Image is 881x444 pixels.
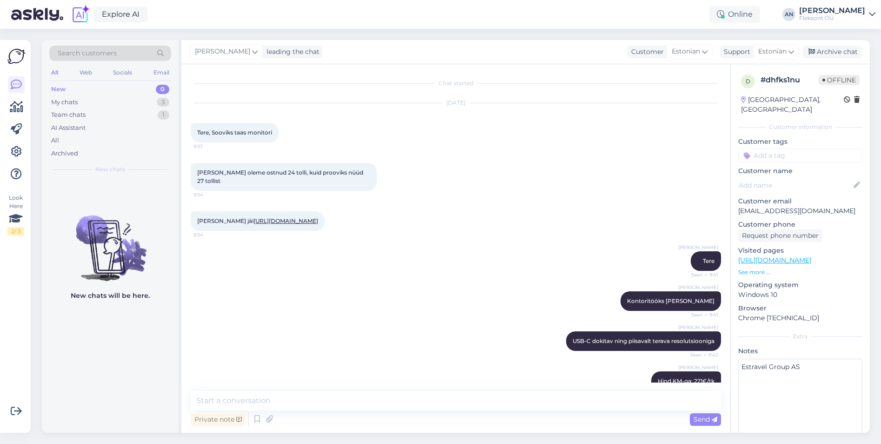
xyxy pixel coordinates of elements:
[678,284,718,291] span: [PERSON_NAME]
[7,227,24,235] div: 2 / 3
[573,337,714,344] span: USB-C dokitav ning piisavalt terava resolutsiooniga
[95,165,125,174] span: New chats
[194,143,228,150] span: 9:33
[658,377,714,384] span: Hind KM-ga: 221€/tk
[738,256,811,264] a: [URL][DOMAIN_NAME]
[738,359,862,443] textarea: Estravel Group AS
[156,85,169,94] div: 0
[49,67,60,79] div: All
[194,231,228,238] span: 9:34
[111,67,134,79] div: Socials
[694,415,717,424] span: Send
[738,137,862,147] p: Customer tags
[738,280,862,290] p: Operating system
[703,257,714,264] span: Tere
[627,297,714,304] span: Kontoritööks [PERSON_NAME]
[51,123,86,133] div: AI Assistant
[191,413,246,426] div: Private note
[254,217,318,224] a: [URL][DOMAIN_NAME]
[152,67,171,79] div: Email
[819,75,860,85] span: Offline
[738,268,862,276] p: See more ...
[7,194,24,235] div: Look Here
[51,98,78,107] div: My chats
[738,220,862,229] p: Customer phone
[738,313,862,323] p: Chrome [TECHNICAL_ID]
[678,244,718,251] span: [PERSON_NAME]
[71,291,150,301] p: New chats will be here.
[799,7,865,14] div: [PERSON_NAME]
[263,47,320,57] div: leading the chat
[94,7,147,22] a: Explore AI
[761,74,819,86] div: # dhfks1nu
[739,180,852,190] input: Add name
[758,47,787,57] span: Estonian
[799,14,865,22] div: Fleksont OÜ
[738,290,862,300] p: Windows 10
[191,99,721,107] div: [DATE]
[738,123,862,131] div: Customer information
[746,78,750,85] span: d
[683,271,718,278] span: Seen ✓ 9:41
[678,324,718,331] span: [PERSON_NAME]
[738,332,862,341] div: Extra
[720,47,750,57] div: Support
[683,311,718,318] span: Seen ✓ 9:41
[738,148,862,162] input: Add a tag
[78,67,94,79] div: Web
[51,110,86,120] div: Team chats
[51,149,78,158] div: Archived
[803,46,861,58] div: Archive chat
[799,7,875,22] a: [PERSON_NAME]Fleksont OÜ
[191,79,721,87] div: Chat started
[741,95,844,114] div: [GEOGRAPHIC_DATA], [GEOGRAPHIC_DATA]
[782,8,795,21] div: AN
[197,169,365,184] span: [PERSON_NAME] oleme ostnud 24 tolli, kuid prooviks nüüd 27 tollist
[738,196,862,206] p: Customer email
[683,351,718,358] span: Seen ✓ 9:42
[738,166,862,176] p: Customer name
[627,47,664,57] div: Customer
[709,6,760,23] div: Online
[194,191,228,198] span: 9:34
[738,206,862,216] p: [EMAIL_ADDRESS][DOMAIN_NAME]
[197,217,318,224] span: [PERSON_NAME] jäi
[71,5,90,24] img: explore-ai
[738,229,822,242] div: Request phone number
[51,85,66,94] div: New
[197,129,272,136] span: Tere, Sooviks taas monitori
[42,199,179,283] img: No chats
[157,98,169,107] div: 3
[58,48,117,58] span: Search customers
[738,346,862,356] p: Notes
[738,246,862,256] p: Visited pages
[7,47,25,65] img: Askly Logo
[672,47,700,57] span: Estonian
[158,110,169,120] div: 1
[195,47,250,57] span: [PERSON_NAME]
[51,136,59,145] div: All
[678,364,718,371] span: [PERSON_NAME]
[738,303,862,313] p: Browser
